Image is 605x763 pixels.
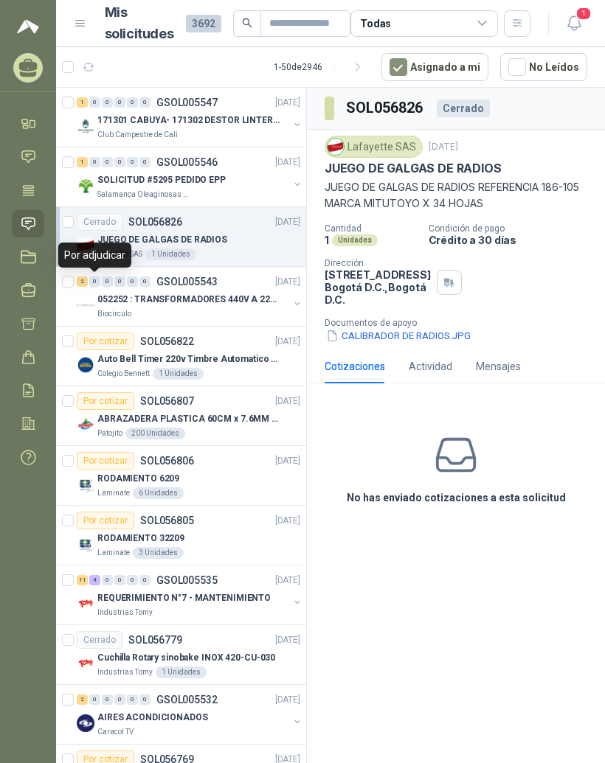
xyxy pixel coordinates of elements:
div: 0 [127,97,138,108]
div: 0 [102,97,113,108]
div: 0 [127,694,138,705]
div: Por cotizar [77,452,134,470]
p: [DATE] [275,275,300,289]
div: 0 [139,157,151,167]
p: 052252 : TRANSFORMADORES 440V A 220 V [97,293,281,307]
div: 0 [114,694,125,705]
p: 1 [325,234,329,246]
img: Company Logo [77,655,94,672]
p: 171301 CABUYA- 171302 DESTOR LINTER- 171305 PINZA [97,114,281,128]
div: 1 Unidades [145,248,196,260]
div: 0 [139,694,151,705]
div: Actividad [409,358,452,374]
p: [DATE] [275,156,300,170]
p: SOL056807 [140,396,194,406]
div: 0 [114,276,125,287]
div: Cerrado [77,631,122,649]
a: 2 0 0 0 0 0 GSOL005543[DATE] Company Logo052252 : TRANSFORMADORES 440V A 220 VBiocirculo [77,273,303,320]
a: 1 0 0 0 0 0 GSOL005546[DATE] Company LogoSOLICITUD #5295 PEDIDO EPPSalamanca Oleaginosas SAS [77,153,303,201]
div: 0 [102,276,113,287]
div: 1 - 50 de 2946 [274,55,370,79]
div: Por cotizar [77,392,134,410]
button: CALIBRADOR DE RADIOS.JPG [325,328,472,344]
div: Cotizaciones [325,358,385,374]
div: 0 [114,575,125,585]
div: 0 [89,276,100,287]
div: Todas [360,15,391,32]
p: GSOL005546 [156,157,218,167]
img: Company Logo [77,356,94,374]
p: [DATE] [275,215,300,229]
p: GSOL005547 [156,97,218,108]
div: Cerrado [437,100,490,117]
p: Dirección [325,258,431,268]
p: [DATE] [275,394,300,408]
p: SOL056805 [140,515,194,526]
div: 0 [139,276,151,287]
img: Logo peakr [17,18,39,35]
p: JUEGO DE GALGAS DE RADIOS [325,161,502,176]
p: Patojito [97,428,122,439]
p: Auto Bell Timer 220v Timbre Automatico Para Colegios, Indust [97,352,281,366]
div: 200 Unidades [125,428,185,439]
button: 1 [561,10,587,37]
a: Por cotizarSOL056807[DATE] Company LogoABRAZADERA PLASTICA 60CM x 7.6MM ANCHAPatojito200 Unidades [56,386,306,446]
p: REQUERIMIENTO N°7 - MANTENIMIENTO [97,591,271,605]
img: Company Logo [77,475,94,493]
div: 1 [77,97,88,108]
h3: No has enviado cotizaciones a esta solicitud [347,489,566,506]
div: 3 Unidades [133,547,184,559]
p: JUEGO DE GALGAS DE RADIOS [97,233,227,247]
a: Por cotizarSOL056822[DATE] Company LogoAuto Bell Timer 220v Timbre Automatico Para Colegios, Indu... [56,327,306,386]
div: 1 Unidades [156,666,207,678]
p: ABRAZADERA PLASTICA 60CM x 7.6MM ANCHA [97,412,281,426]
div: 0 [102,575,113,585]
div: 0 [102,157,113,167]
p: [DATE] [429,140,458,154]
div: 4 [89,575,100,585]
p: Cuchilla Rotary sinobake INOX 420-CU-030 [97,651,275,665]
p: Salamanca Oleaginosas SAS [97,189,190,201]
img: Company Logo [77,296,94,314]
div: 11 [77,575,88,585]
p: RODAMIENTO 6209 [97,472,179,486]
p: [DATE] [275,574,300,588]
p: [DATE] [275,335,300,349]
p: Cantidad [325,223,417,234]
div: 1 [77,157,88,167]
div: 2 [77,276,88,287]
img: Company Logo [77,595,94,613]
div: Por adjudicar [58,243,131,268]
p: SOL056822 [140,336,194,346]
p: Industrias Tomy [97,607,153,619]
p: Documentos de apoyo [325,318,599,328]
span: 1 [575,7,592,21]
a: CerradoSOL056779[DATE] Company LogoCuchilla Rotary sinobake INOX 420-CU-030Industrias Tomy1 Unidades [56,625,306,685]
img: Company Logo [77,117,94,135]
button: Asignado a mi [381,53,488,81]
p: Caracol TV [97,726,134,738]
p: Condición de pago [429,223,599,234]
a: 2 0 0 0 0 0 GSOL005532[DATE] Company LogoAIRES ACONDICIONADOSCaracol TV [77,691,303,738]
p: Industrias Tomy [97,666,153,678]
a: Por cotizarSOL056805[DATE] Company LogoRODAMIENTO 32209Laminate3 Unidades [56,506,306,565]
p: JUEGO DE GALGAS DE RADIOS REFERENCIA 186-105 MARCA MITUTOYO X 34 HOJAS [325,179,587,212]
p: Colegio Bennett [97,368,150,380]
a: Por cotizarSOL056806[DATE] Company LogoRODAMIENTO 6209Laminate6 Unidades [56,446,306,506]
p: [DATE] [275,693,300,707]
div: 1 Unidades [153,368,204,380]
p: GSOL005543 [156,276,218,287]
div: 0 [139,97,151,108]
p: [DATE] [275,514,300,528]
p: Laminate [97,487,130,499]
div: 0 [127,276,138,287]
div: 0 [139,575,151,585]
div: 6 Unidades [133,487,184,499]
p: [STREET_ADDRESS] Bogotá D.C. , Bogotá D.C. [325,268,431,306]
div: Unidades [332,234,378,246]
h3: SOL056826 [346,97,425,119]
p: GSOL005532 [156,694,218,705]
img: Company Logo [77,416,94,433]
div: 0 [89,97,100,108]
div: 0 [102,694,113,705]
